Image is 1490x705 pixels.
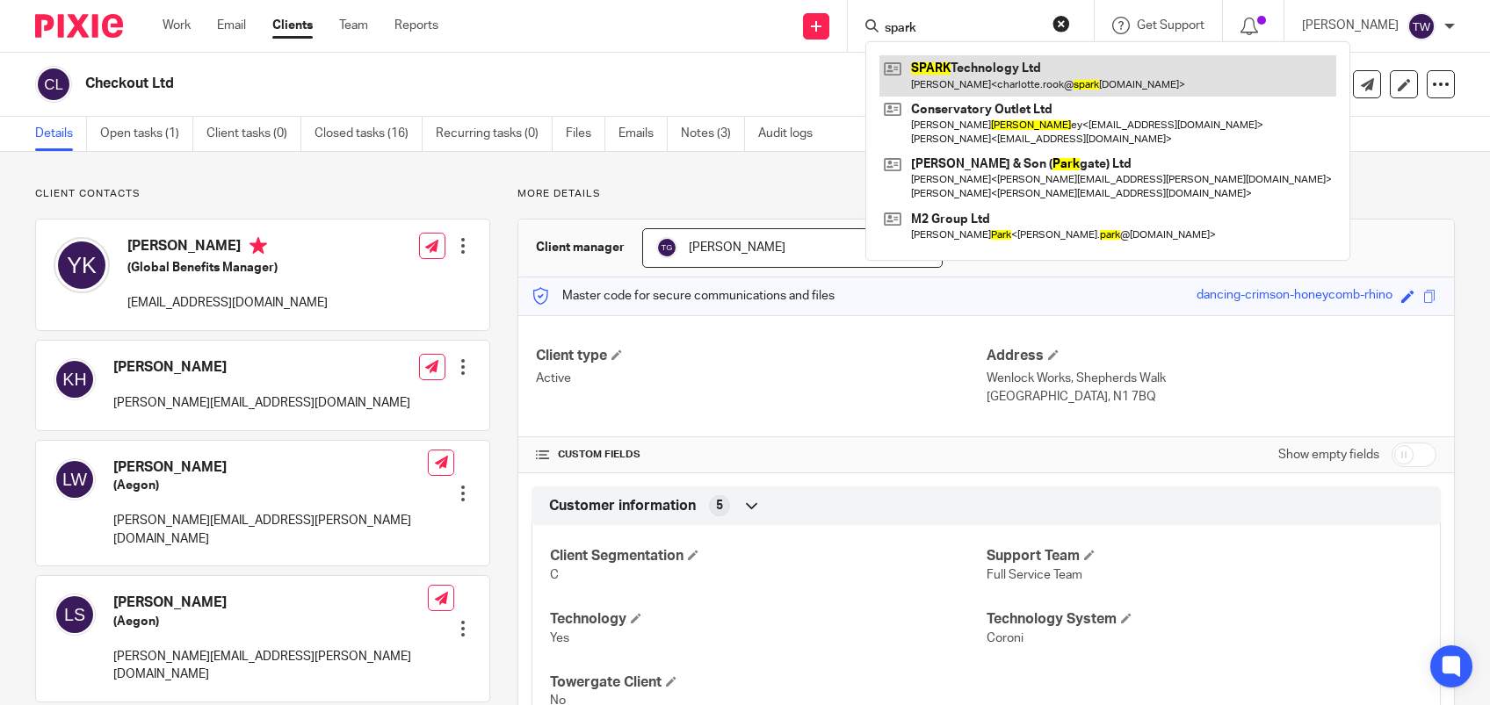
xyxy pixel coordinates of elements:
[716,497,723,514] span: 5
[618,117,668,151] a: Emails
[315,117,423,151] a: Closed tasks (16)
[35,117,87,151] a: Details
[1052,15,1070,32] button: Clear
[394,17,438,34] a: Reports
[550,673,986,692] h4: Towergate Client
[113,512,428,548] p: [PERSON_NAME][EMAIL_ADDRESS][PERSON_NAME][DOMAIN_NAME]
[113,358,410,377] h4: [PERSON_NAME]
[113,613,428,630] h5: (Aegon)
[550,547,986,565] h4: Client Segmentation
[436,117,553,151] a: Recurring tasks (0)
[113,458,428,477] h4: [PERSON_NAME]
[127,259,328,277] h5: (Global Benefits Manager)
[987,547,1422,565] h4: Support Team
[566,117,605,151] a: Files
[100,117,193,151] a: Open tasks (1)
[987,632,1023,644] span: Coroni
[883,21,1041,37] input: Search
[536,239,625,256] h3: Client manager
[1302,17,1399,34] p: [PERSON_NAME]
[550,610,986,629] h4: Technology
[35,14,123,38] img: Pixie
[113,477,428,494] h5: (Aegon)
[536,370,986,387] p: Active
[54,458,96,500] img: svg%3E
[517,187,1455,201] p: More details
[127,294,328,312] p: [EMAIL_ADDRESS][DOMAIN_NAME]
[758,117,826,151] a: Audit logs
[54,237,110,293] img: svg%3E
[536,448,986,462] h4: CUSTOM FIELDS
[987,388,1436,406] p: [GEOGRAPHIC_DATA], N1 7BQ
[1137,19,1204,32] span: Get Support
[536,347,986,365] h4: Client type
[689,241,785,254] span: [PERSON_NAME]
[987,370,1436,387] p: Wenlock Works, Shepherds Walk
[217,17,246,34] a: Email
[1278,446,1379,464] label: Show empty fields
[54,358,96,400] img: svg%3E
[85,75,990,93] h2: Checkout Ltd
[54,593,96,636] img: svg%3E
[1407,12,1436,40] img: svg%3E
[987,569,1082,581] span: Full Service Team
[987,347,1436,365] h4: Address
[987,610,1422,629] h4: Technology System
[1197,286,1392,306] div: dancing-crimson-honeycomb-rhino
[681,117,745,151] a: Notes (3)
[532,287,835,305] p: Master code for secure communications and files
[549,497,696,515] span: Customer information
[113,648,428,684] p: [PERSON_NAME][EMAIL_ADDRESS][PERSON_NAME][DOMAIN_NAME]
[272,17,313,34] a: Clients
[113,394,410,412] p: [PERSON_NAME][EMAIL_ADDRESS][DOMAIN_NAME]
[113,593,428,612] h4: [PERSON_NAME]
[127,237,328,259] h4: [PERSON_NAME]
[35,187,490,201] p: Client contacts
[35,66,72,103] img: svg%3E
[339,17,368,34] a: Team
[550,632,569,644] span: Yes
[250,237,267,255] i: Primary
[550,569,559,581] span: C
[163,17,191,34] a: Work
[206,117,301,151] a: Client tasks (0)
[656,237,677,258] img: svg%3E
